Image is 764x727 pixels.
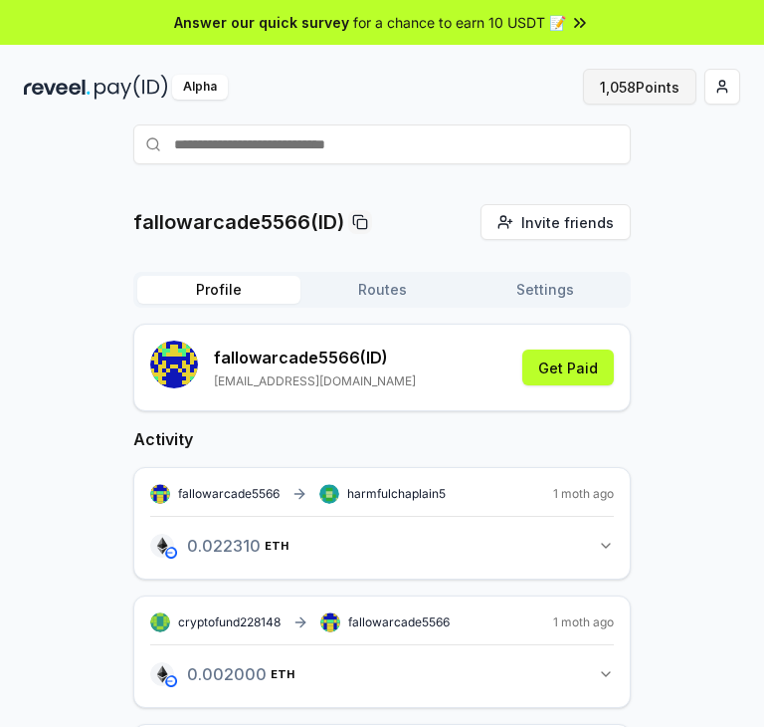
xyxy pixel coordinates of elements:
[165,675,177,687] img: base-network.png
[150,657,614,691] button: 0.002000ETH
[214,346,416,369] p: fallowarcade5566 (ID)
[137,276,300,304] button: Profile
[347,486,446,502] span: harmfulchaplain5
[24,75,91,100] img: reveel_dark
[353,12,566,33] span: for a chance to earn 10 USDT 📝
[133,208,344,236] p: fallowarcade5566(ID)
[150,529,614,563] button: 0.022310ETH
[348,614,450,630] span: fallowarcade5566
[522,350,614,385] button: Get Paid
[553,486,614,502] span: 1 moth ago
[165,547,177,559] img: base-network.png
[178,486,280,502] span: fallowarcade5566
[553,614,614,630] span: 1 moth ago
[583,69,696,105] button: 1,058Points
[150,662,174,686] img: logo.png
[172,75,228,100] div: Alpha
[521,212,614,233] span: Invite friends
[178,614,281,630] span: cryptofund228148
[174,12,349,33] span: Answer our quick survey
[95,75,168,100] img: pay_id
[480,204,631,240] button: Invite friends
[300,276,464,304] button: Routes
[133,427,631,451] h2: Activity
[214,373,416,389] p: [EMAIL_ADDRESS][DOMAIN_NAME]
[150,534,174,558] img: logo.png
[271,668,294,680] span: ETH
[464,276,627,304] button: Settings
